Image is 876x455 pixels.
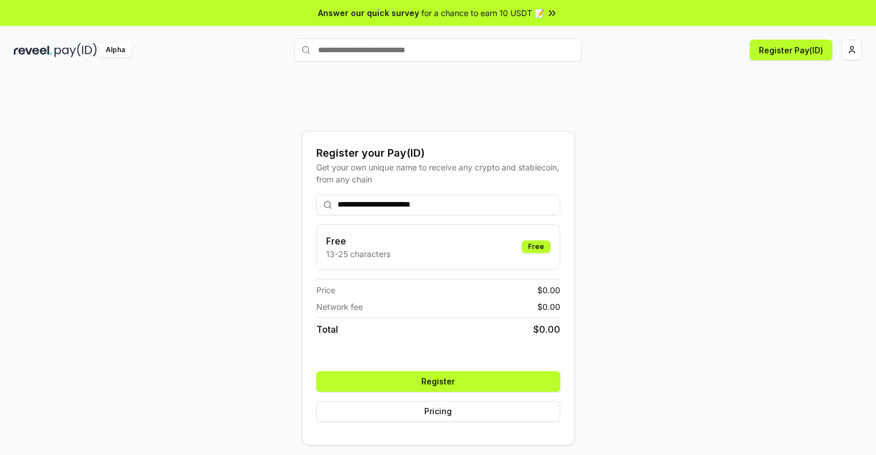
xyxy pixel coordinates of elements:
[326,248,390,260] p: 13-25 characters
[522,240,551,253] div: Free
[318,7,419,19] span: Answer our quick survey
[316,145,560,161] div: Register your Pay(ID)
[533,322,560,336] span: $ 0.00
[326,234,390,248] h3: Free
[316,161,560,185] div: Get your own unique name to receive any crypto and stablecoin, from any chain
[316,371,560,392] button: Register
[14,43,52,57] img: reveel_dark
[537,301,560,313] span: $ 0.00
[316,401,560,422] button: Pricing
[421,7,544,19] span: for a chance to earn 10 USDT 📝
[316,322,338,336] span: Total
[316,284,335,296] span: Price
[537,284,560,296] span: $ 0.00
[316,301,363,313] span: Network fee
[750,40,832,60] button: Register Pay(ID)
[99,43,131,57] div: Alpha
[55,43,97,57] img: pay_id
